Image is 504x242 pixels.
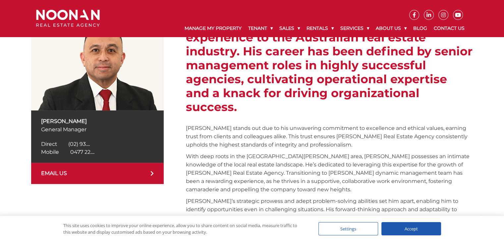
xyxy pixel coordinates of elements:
span: (02) 93.... [68,141,90,147]
a: Tenant [245,20,276,37]
a: Blog [410,20,430,37]
p: General Manager [41,125,154,134]
a: Manage My Property [181,20,245,37]
p: With deep roots in the [GEOGRAPHIC_DATA][PERSON_NAME] area, [PERSON_NAME] possesses an intimate k... [186,152,473,194]
a: Sales [276,20,303,37]
img: Martin Reyes [31,17,164,110]
a: About Us [372,20,410,37]
a: Rentals [303,20,337,37]
p: [PERSON_NAME] [41,117,154,125]
a: Contact Us [430,20,468,37]
span: Mobile [41,149,59,155]
div: This site uses cookies to improve your online experience, allow you to share content on social me... [63,222,305,235]
p: [PERSON_NAME] stands out due to his unwavering commitment to excellence and ethical values, earni... [186,124,473,149]
div: Accept [381,222,441,235]
div: Settings [318,222,378,235]
a: EMAIL US [31,163,164,184]
h2: [PERSON_NAME] brings over three decades of experience to the Australian real estate industry. His... [186,17,473,114]
span: Direct [41,141,57,147]
a: Services [337,20,372,37]
a: Click to reveal phone number [41,141,90,147]
span: 0477 22.... [70,149,94,155]
img: Noonan Real Estate Agency [36,10,100,27]
a: Click to reveal phone number [41,149,94,155]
